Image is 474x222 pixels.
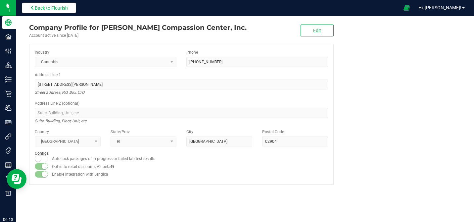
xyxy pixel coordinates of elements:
[5,19,12,26] inline-svg: Company
[29,23,247,32] div: Thomas C. Slater Compassion Center, Inc.
[35,72,61,78] label: Address Line 1
[186,57,328,67] input: (123) 456-7890
[5,119,12,126] inline-svg: User Roles
[301,25,334,36] button: Edit
[52,164,114,170] label: Opt in to retail discounts V2 beta
[5,190,12,197] inline-svg: Billing
[5,176,12,183] inline-svg: Manufacturing
[52,156,155,162] label: Auto-lock packages of in-progress or failed lab test results
[5,147,12,154] inline-svg: Tags
[5,33,12,40] inline-svg: Facilities
[29,32,247,38] div: Account active since [DATE]
[35,151,328,156] h2: Configs
[418,5,461,10] span: Hi, [PERSON_NAME]!
[35,49,49,55] label: Industry
[313,28,321,33] span: Edit
[186,137,252,146] input: City
[22,3,76,13] button: Back to Flourish
[5,76,12,83] inline-svg: Inventory
[399,1,414,14] span: Open Ecommerce Menu
[35,88,84,96] i: Street address, P.O. Box, C/O
[7,169,26,189] iframe: Resource center
[262,137,328,146] input: Postal Code
[5,90,12,97] inline-svg: Retail
[5,48,12,54] inline-svg: Configuration
[35,5,68,11] span: Back to Flourish
[5,62,12,69] inline-svg: Distribution
[35,80,328,89] input: Address
[35,100,79,106] label: Address Line 2 (optional)
[35,129,49,135] label: Country
[35,117,87,125] i: Suite, Building, Floor, Unit, etc.
[186,49,198,55] label: Phone
[186,129,193,135] label: City
[111,129,130,135] label: State/Prov
[262,129,284,135] label: Postal Code
[52,171,108,177] label: Enable integration with Lendica
[35,108,328,118] input: Suite, Building, Unit, etc.
[5,105,12,111] inline-svg: Users
[5,162,12,168] inline-svg: Reports
[5,133,12,140] inline-svg: Integrations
